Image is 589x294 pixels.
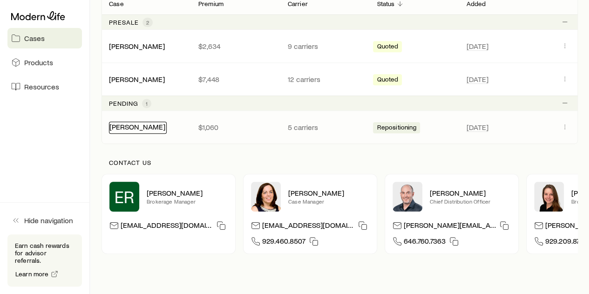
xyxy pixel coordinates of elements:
[262,220,354,233] p: [EMAIL_ADDRESS][DOMAIN_NAME]
[288,188,369,198] p: [PERSON_NAME]
[109,41,165,50] a: [PERSON_NAME]
[121,220,213,233] p: [EMAIL_ADDRESS][DOMAIN_NAME]
[109,122,167,134] div: [PERSON_NAME]
[109,122,165,131] a: [PERSON_NAME]
[146,19,149,26] span: 2
[262,236,305,249] span: 929.460.8507
[377,42,398,52] span: Quoted
[24,34,45,43] span: Cases
[7,210,82,231] button: Hide navigation
[404,236,446,249] span: 646.760.7363
[198,75,273,84] p: $7,448
[430,188,511,198] p: [PERSON_NAME]
[15,271,49,277] span: Learn more
[109,159,570,166] p: Contact us
[24,82,59,91] span: Resources
[288,41,362,51] p: 9 carriers
[288,198,369,205] p: Case Manager
[377,123,416,133] span: Repositioning
[109,41,165,51] div: [PERSON_NAME]
[7,234,82,287] div: Earn cash rewards for advisor referrals.Learn more
[109,75,165,84] div: [PERSON_NAME]
[198,41,273,51] p: $2,634
[24,58,53,67] span: Products
[109,75,165,83] a: [PERSON_NAME]
[430,198,511,205] p: Chief Distribution Officer
[147,198,228,205] p: Brokerage Manager
[288,75,362,84] p: 12 carriers
[251,182,281,212] img: Heather McKee
[466,123,488,132] span: [DATE]
[15,242,74,264] p: Earn cash rewards for advisor referrals.
[7,52,82,73] a: Products
[7,28,82,48] a: Cases
[288,123,362,132] p: 5 carriers
[7,76,82,97] a: Resources
[534,182,564,212] img: Ellen Wall
[545,236,587,249] span: 929.209.8778
[393,182,422,212] img: Dan Pierson
[24,216,73,225] span: Hide navigation
[198,123,273,132] p: $1,060
[147,188,228,198] p: [PERSON_NAME]
[109,19,139,26] p: Presale
[146,100,148,107] span: 1
[466,75,488,84] span: [DATE]
[115,187,134,206] span: ER
[466,41,488,51] span: [DATE]
[109,100,138,107] p: Pending
[404,220,496,233] p: [PERSON_NAME][EMAIL_ADDRESS][DOMAIN_NAME]
[377,75,398,85] span: Quoted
